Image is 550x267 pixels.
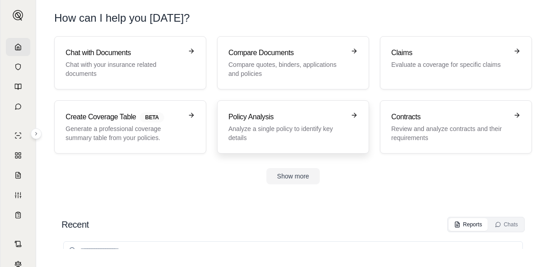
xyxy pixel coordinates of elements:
button: Show more [266,168,320,184]
p: Compare quotes, binders, applications and policies [228,60,345,78]
p: Review and analyze contracts and their requirements [391,124,508,142]
a: Custom Report [6,186,30,204]
a: Home [6,38,30,56]
div: Chats [495,221,518,228]
p: Analyze a single policy to identify key details [228,124,345,142]
span: BETA [140,112,164,122]
h3: Contracts [391,112,508,122]
img: Expand sidebar [13,10,24,21]
button: Expand sidebar [9,6,27,24]
a: Policy Comparisons [6,146,30,164]
a: Contract Analysis [6,235,30,253]
h3: Chat with Documents [66,47,182,58]
button: Chats [489,218,523,231]
p: Generate a professional coverage summary table from your policies. [66,124,182,142]
h3: Policy Analysis [228,112,345,122]
button: Reports [449,218,488,231]
h1: How can I help you [DATE]? [54,11,532,25]
a: ClaimsEvaluate a coverage for specific claims [380,36,532,89]
a: Claim Coverage [6,166,30,184]
p: Chat with your insurance related documents [66,60,182,78]
a: Chat [6,98,30,116]
a: Coverage Table [6,206,30,224]
a: Single Policy [6,126,30,145]
h2: Recent [62,218,89,231]
a: Prompt Library [6,78,30,96]
a: Chat with DocumentsChat with your insurance related documents [54,36,206,89]
a: Documents Vault [6,58,30,76]
a: Policy AnalysisAnalyze a single policy to identify key details [217,100,369,154]
h3: Create Coverage Table [66,112,182,122]
div: Reports [454,221,482,228]
a: Compare DocumentsCompare quotes, binders, applications and policies [217,36,369,89]
h3: Compare Documents [228,47,345,58]
a: ContractsReview and analyze contracts and their requirements [380,100,532,154]
p: Evaluate a coverage for specific claims [391,60,508,69]
h3: Claims [391,47,508,58]
a: Create Coverage TableBETAGenerate a professional coverage summary table from your policies. [54,100,206,154]
button: Expand sidebar [31,128,42,139]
